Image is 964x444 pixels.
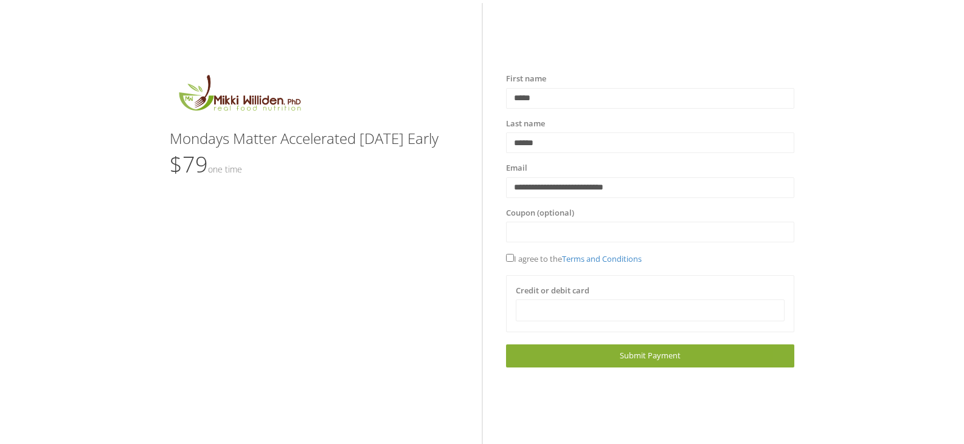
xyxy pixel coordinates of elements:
[208,163,242,175] small: One time
[506,162,527,174] label: Email
[170,131,457,146] h3: Mondays Matter Accelerated [DATE] Early
[524,306,776,316] iframe: Secure card payment input frame
[506,207,574,219] label: Coupon (optional)
[506,73,546,85] label: First name
[562,253,642,264] a: Terms and Conditions
[506,118,545,130] label: Last name
[170,73,308,118] img: MikkiLogoMain.png
[620,350,681,361] span: Submit Payment
[506,344,794,367] a: Submit Payment
[516,285,589,297] label: Credit or debit card
[170,149,242,179] span: $79
[506,253,642,264] span: I agree to the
